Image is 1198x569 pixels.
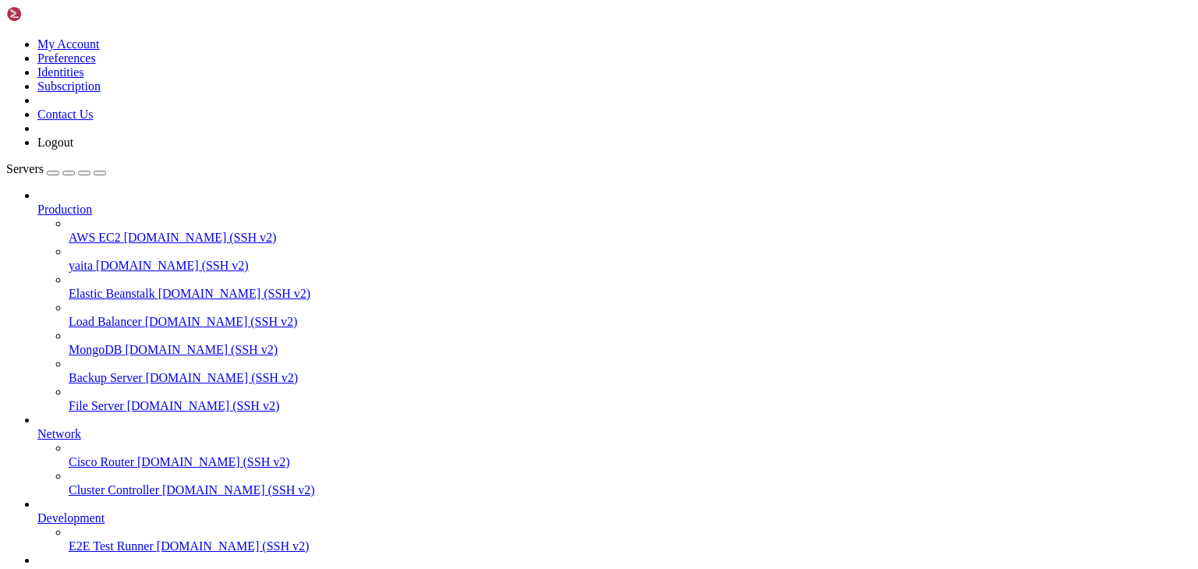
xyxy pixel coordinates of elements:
[37,136,73,149] a: Logout
[69,343,1192,357] a: MongoDB [DOMAIN_NAME] (SSH v2)
[69,525,1192,553] li: E2E Test Runner [DOMAIN_NAME] (SSH v2)
[69,217,1192,245] li: AWS EC2 [DOMAIN_NAME] (SSH v2)
[6,162,44,175] span: Servers
[69,231,121,244] span: AWS EC2
[6,6,96,22] img: Shellngn
[146,371,299,384] span: [DOMAIN_NAME] (SSH v2)
[37,413,1192,497] li: Network
[69,371,1192,385] a: Backup Server [DOMAIN_NAME] (SSH v2)
[125,343,278,356] span: [DOMAIN_NAME] (SSH v2)
[69,455,134,468] span: Cisco Router
[37,65,84,79] a: Identities
[69,371,143,384] span: Backup Server
[69,343,122,356] span: MongoDB
[69,539,1192,553] a: E2E Test Runner [DOMAIN_NAME] (SSH v2)
[37,511,1192,525] a: Development
[69,399,124,412] span: File Server
[69,455,1192,469] a: Cisco Router [DOMAIN_NAME] (SSH v2)
[37,427,1192,441] a: Network
[69,441,1192,469] li: Cisco Router [DOMAIN_NAME] (SSH v2)
[37,108,94,121] a: Contact Us
[69,385,1192,413] li: File Server [DOMAIN_NAME] (SSH v2)
[124,231,277,244] span: [DOMAIN_NAME] (SSH v2)
[69,287,1192,301] a: Elastic Beanstalk [DOMAIN_NAME] (SSH v2)
[137,455,290,468] span: [DOMAIN_NAME] (SSH v2)
[127,399,280,412] span: [DOMAIN_NAME] (SSH v2)
[69,231,1192,245] a: AWS EC2 [DOMAIN_NAME] (SSH v2)
[69,399,1192,413] a: File Server [DOMAIN_NAME] (SSH v2)
[69,483,159,497] span: Cluster Controller
[37,203,1192,217] a: Production
[69,483,1192,497] a: Cluster Controller [DOMAIN_NAME] (SSH v2)
[37,189,1192,413] li: Production
[69,245,1192,273] li: yaita [DOMAIN_NAME] (SSH v2)
[37,427,81,440] span: Network
[37,51,96,65] a: Preferences
[37,497,1192,553] li: Development
[162,483,315,497] span: [DOMAIN_NAME] (SSH v2)
[145,315,298,328] span: [DOMAIN_NAME] (SSH v2)
[37,37,100,51] a: My Account
[69,315,1192,329] a: Load Balancer [DOMAIN_NAME] (SSH v2)
[69,469,1192,497] li: Cluster Controller [DOMAIN_NAME] (SSH v2)
[69,539,154,553] span: E2E Test Runner
[37,511,105,525] span: Development
[96,259,249,272] span: [DOMAIN_NAME] (SSH v2)
[37,80,101,93] a: Subscription
[69,273,1192,301] li: Elastic Beanstalk [DOMAIN_NAME] (SSH v2)
[69,259,1192,273] a: yaita [DOMAIN_NAME] (SSH v2)
[69,329,1192,357] li: MongoDB [DOMAIN_NAME] (SSH v2)
[69,301,1192,329] li: Load Balancer [DOMAIN_NAME] (SSH v2)
[69,287,155,300] span: Elastic Beanstalk
[158,287,311,300] span: [DOMAIN_NAME] (SSH v2)
[37,203,92,216] span: Production
[69,315,142,328] span: Load Balancer
[69,357,1192,385] li: Backup Server [DOMAIN_NAME] (SSH v2)
[157,539,310,553] span: [DOMAIN_NAME] (SSH v2)
[69,259,93,272] span: yaita
[6,162,106,175] a: Servers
